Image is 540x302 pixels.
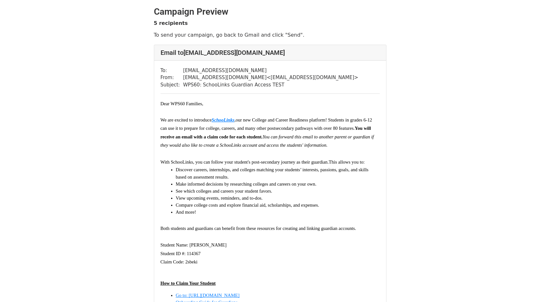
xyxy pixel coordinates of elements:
p: To send your campaign, go back to Gmail and click "Send". [154,32,386,38]
span: our new College and Career Readiness platform! Students in grades 6-12 can use it to prepare for ... [161,117,373,131]
span: Claim Code: 2sbeki [161,259,198,264]
strong: 5 recipients [154,20,188,26]
h4: Email to [EMAIL_ADDRESS][DOMAIN_NAME] [161,49,380,56]
span: Both students and guardians can benefit from these resources for creating and linking guardian ac... [161,226,356,231]
td: To: [161,67,183,74]
span: See which colleges and careers your student favors. [176,188,272,194]
a: Go to: [URL][DOMAIN_NAME] [176,292,240,298]
td: Subject: [161,81,183,89]
td: From: [161,74,183,81]
span: , [234,117,236,122]
span: We are excited to introduce [161,117,212,122]
h2: Campaign Preview [154,6,386,17]
span: Go to: [URL][DOMAIN_NAME] [176,293,240,298]
span: Student Name: [PERSON_NAME] [161,242,227,247]
span: And more! [176,210,196,215]
span: How to Claim Your Student [161,281,216,286]
span: Compare college costs and explore financial aid, scholarships, and expenses. [176,203,319,208]
td: ​WPS60: SchooLinks Guardian Access TEST [183,81,358,89]
span: SchooLinks [212,117,234,122]
span: With SchooLinks, you can follow your student's post-secondary journey as their guardian. [161,159,329,165]
a: SchooLinks [212,117,234,123]
span: Dear WPS60 Families, [161,101,203,106]
td: [EMAIL_ADDRESS][DOMAIN_NAME] [183,67,358,74]
td: [EMAIL_ADDRESS][DOMAIN_NAME] < [EMAIL_ADDRESS][DOMAIN_NAME] > [183,74,358,81]
span: Student ID #: 114367 [161,251,201,256]
span: This allows you to: [329,159,365,165]
span: Make informed decisions by researching colleges and careers on your own. [176,181,317,187]
span: You will receive an email with a claim code for each student. [161,126,372,139]
span: You can forward this email to another parent or guardian if they would also like to create a Scho... [161,134,375,148]
span: View upcoming events, reminders, and to-dos. [176,195,263,201]
span: Discover careers, internships, and colleges matching your students’ interests, passions, goals, a... [176,167,370,179]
